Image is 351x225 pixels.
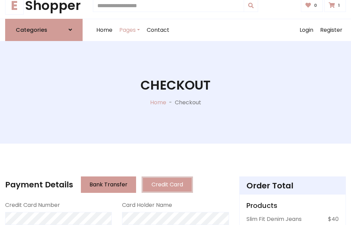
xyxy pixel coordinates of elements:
[317,19,346,41] a: Register
[5,180,73,189] h4: Payment Details
[142,176,193,193] button: Credit Card
[5,19,83,41] a: Categories
[81,176,136,193] button: Bank Transfer
[246,181,339,190] h4: Order Total
[312,2,319,9] span: 0
[175,98,201,107] p: Checkout
[143,19,173,41] a: Contact
[93,19,116,41] a: Home
[246,215,302,223] p: Slim Fit Denim Jeans
[116,19,143,41] a: Pages
[166,98,175,107] p: -
[150,98,166,106] a: Home
[328,215,339,223] p: $40
[296,19,317,41] a: Login
[122,201,172,209] label: Card Holder Name
[246,201,339,210] h5: Products
[16,27,47,33] h6: Categories
[336,2,341,9] span: 1
[5,201,60,209] label: Credit Card Number
[141,78,210,93] h1: Checkout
